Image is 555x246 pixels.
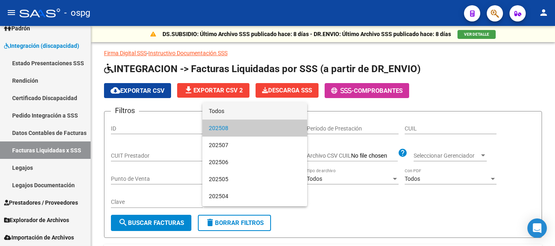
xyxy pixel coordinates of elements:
[209,137,301,154] span: 202507
[209,120,301,137] span: 202508
[527,218,547,238] div: Open Intercom Messenger
[209,154,301,171] span: 202506
[209,205,301,222] span: 202503
[209,188,301,205] span: 202504
[209,103,301,120] span: Todos
[209,171,301,188] span: 202505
